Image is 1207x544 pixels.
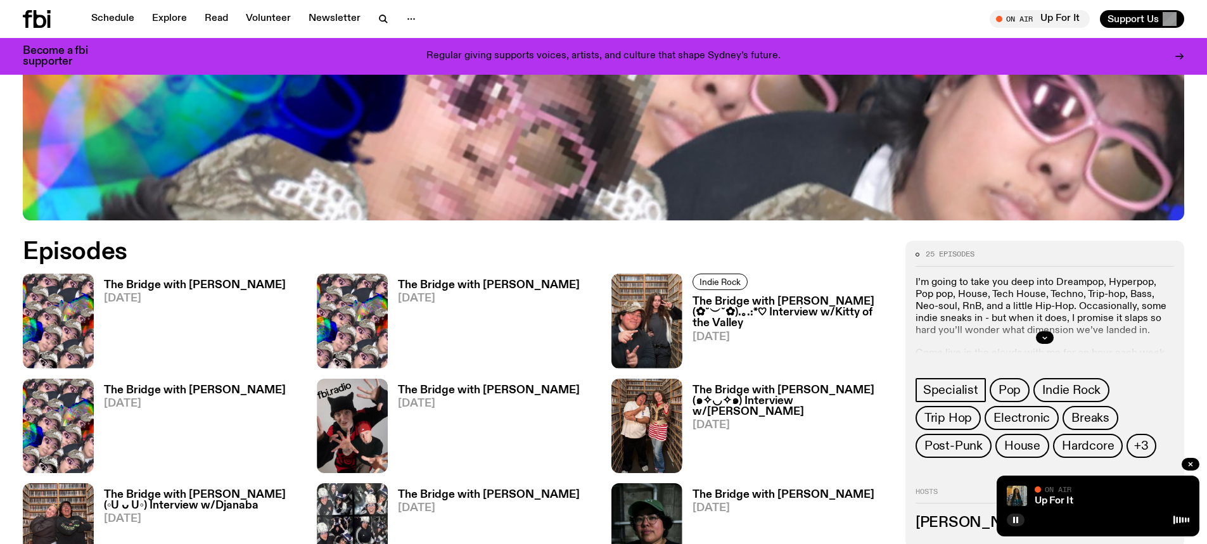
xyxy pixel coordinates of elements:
h3: [PERSON_NAME] [916,516,1174,530]
h2: Episodes [23,241,792,263]
p: Regular giving supports voices, artists, and culture that shape Sydney’s future. [426,51,781,62]
span: Indie Rock [699,277,741,287]
span: Post-Punk [924,439,983,453]
span: Trip Hop [924,411,972,425]
span: House [1004,439,1040,453]
a: Breaks [1063,406,1118,430]
a: Hardcore [1053,434,1123,458]
h3: The Bridge with [PERSON_NAME] [398,280,580,291]
span: Hardcore [1062,439,1114,453]
h3: The Bridge with [PERSON_NAME] (๑✧◡✧๑) Interview w/[PERSON_NAME] [693,385,890,417]
a: The Bridge with [PERSON_NAME][DATE] [388,385,580,473]
a: House [995,434,1049,458]
span: On Air [1045,485,1071,493]
span: Pop [999,383,1021,397]
h3: The Bridge with [PERSON_NAME] (✿˘︶˘✿).｡.:*♡ Interview w/Kitty of the Valley [693,296,890,329]
img: Ify - a Brown Skin girl with black braided twists, looking up to the side with her tongue stickin... [1007,486,1027,506]
h3: The Bridge with [PERSON_NAME] [104,385,286,396]
h2: Hosts [916,488,1174,503]
span: [DATE] [398,398,580,409]
a: Up For It [1035,496,1073,506]
h3: The Bridge with [PERSON_NAME] [398,385,580,396]
span: Breaks [1071,411,1109,425]
span: Support Us [1108,13,1159,25]
h3: The Bridge with [PERSON_NAME] (◦U ᴗ U◦) Interview w/Djanaba [104,490,302,511]
button: On AirUp For It [990,10,1090,28]
a: Indie Rock [1033,378,1109,402]
a: Trip Hop [916,406,981,430]
a: Read [197,10,236,28]
h3: Become a fbi supporter [23,46,104,67]
a: Specialist [916,378,986,402]
a: Explore [144,10,195,28]
h3: The Bridge with [PERSON_NAME] [693,490,874,500]
span: [DATE] [104,293,286,304]
a: Pop [990,378,1030,402]
span: [DATE] [104,514,302,524]
span: Electronic [993,411,1050,425]
h3: The Bridge with [PERSON_NAME] [104,280,286,291]
a: The Bridge with [PERSON_NAME][DATE] [94,385,286,473]
a: The Bridge with [PERSON_NAME][DATE] [388,280,580,368]
span: [DATE] [693,420,890,431]
span: 25 episodes [926,251,974,258]
a: The Bridge with [PERSON_NAME] (๑✧◡✧๑) Interview w/[PERSON_NAME][DATE] [682,385,890,473]
a: Indie Rock [693,274,748,290]
a: Volunteer [238,10,298,28]
a: Post-Punk [916,434,992,458]
span: [DATE] [398,503,580,514]
button: Support Us [1100,10,1184,28]
a: Schedule [84,10,142,28]
span: [DATE] [398,293,580,304]
a: Electronic [985,406,1059,430]
span: [DATE] [104,398,286,409]
p: I’m going to take you deep into Dreampop, Hyperpop, Pop pop, House, Tech House, Techno, Trip-hop,... [916,277,1174,338]
img: Diana and FREDDY [611,379,682,473]
a: The Bridge with [PERSON_NAME] (✿˘︶˘✿).｡.:*♡ Interview w/Kitty of the Valley[DATE] [682,296,890,368]
span: +3 [1134,439,1149,453]
a: The Bridge with [PERSON_NAME][DATE] [94,280,286,368]
span: Indie Rock [1042,383,1101,397]
span: Specialist [923,383,978,397]
span: [DATE] [693,332,890,343]
button: +3 [1127,434,1156,458]
a: Newsletter [301,10,368,28]
h3: The Bridge with [PERSON_NAME] [398,490,580,500]
span: [DATE] [693,503,874,514]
